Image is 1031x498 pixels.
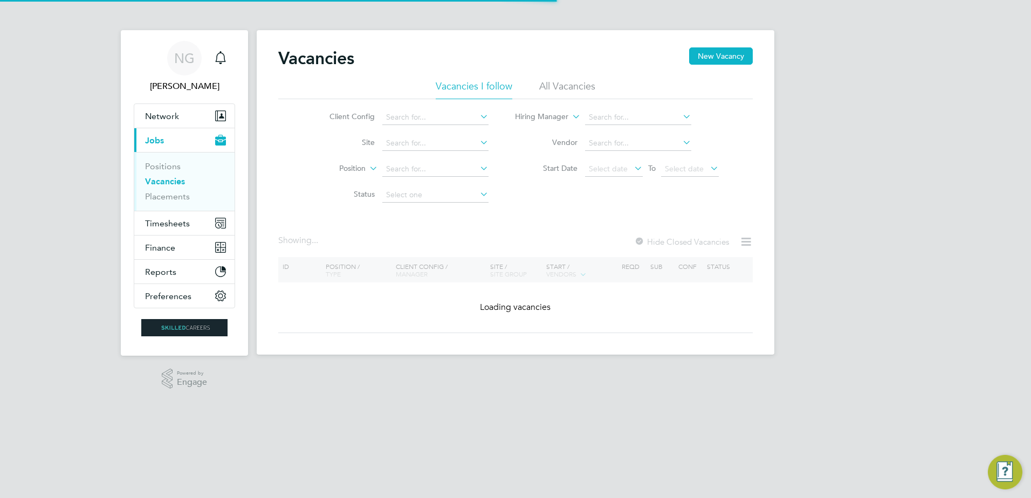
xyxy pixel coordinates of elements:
[134,211,235,235] button: Timesheets
[174,51,195,65] span: NG
[134,41,235,93] a: NG[PERSON_NAME]
[145,111,179,121] span: Network
[312,235,318,246] span: ...
[689,47,753,65] button: New Vacancy
[134,319,235,336] a: Go to home page
[145,161,181,171] a: Positions
[382,136,489,151] input: Search for...
[304,163,366,174] label: Position
[585,110,691,125] input: Search for...
[589,164,628,174] span: Select date
[177,378,207,387] span: Engage
[134,284,235,308] button: Preferences
[145,291,191,301] span: Preferences
[313,189,375,199] label: Status
[177,369,207,378] span: Powered by
[162,369,208,389] a: Powered byEngage
[134,152,235,211] div: Jobs
[515,163,578,173] label: Start Date
[506,112,568,122] label: Hiring Manager
[134,128,235,152] button: Jobs
[145,218,190,229] span: Timesheets
[121,30,248,356] nav: Main navigation
[145,135,164,146] span: Jobs
[382,110,489,125] input: Search for...
[145,243,175,253] span: Finance
[145,176,185,186] a: Vacancies
[145,267,176,277] span: Reports
[382,188,489,203] input: Select one
[988,455,1022,489] button: Engage Resource Center
[134,80,235,93] span: Nikki Grassby
[313,137,375,147] label: Site
[134,236,235,259] button: Finance
[134,104,235,128] button: Network
[665,164,704,174] span: Select date
[145,191,190,202] a: Placements
[382,162,489,177] input: Search for...
[313,112,375,121] label: Client Config
[278,47,354,69] h2: Vacancies
[278,235,320,246] div: Showing
[634,237,729,247] label: Hide Closed Vacancies
[134,260,235,283] button: Reports
[585,136,691,151] input: Search for...
[539,80,595,99] li: All Vacancies
[436,80,512,99] li: Vacancies I follow
[645,161,659,175] span: To
[515,137,578,147] label: Vendor
[141,319,228,336] img: skilledcareers-logo-retina.png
